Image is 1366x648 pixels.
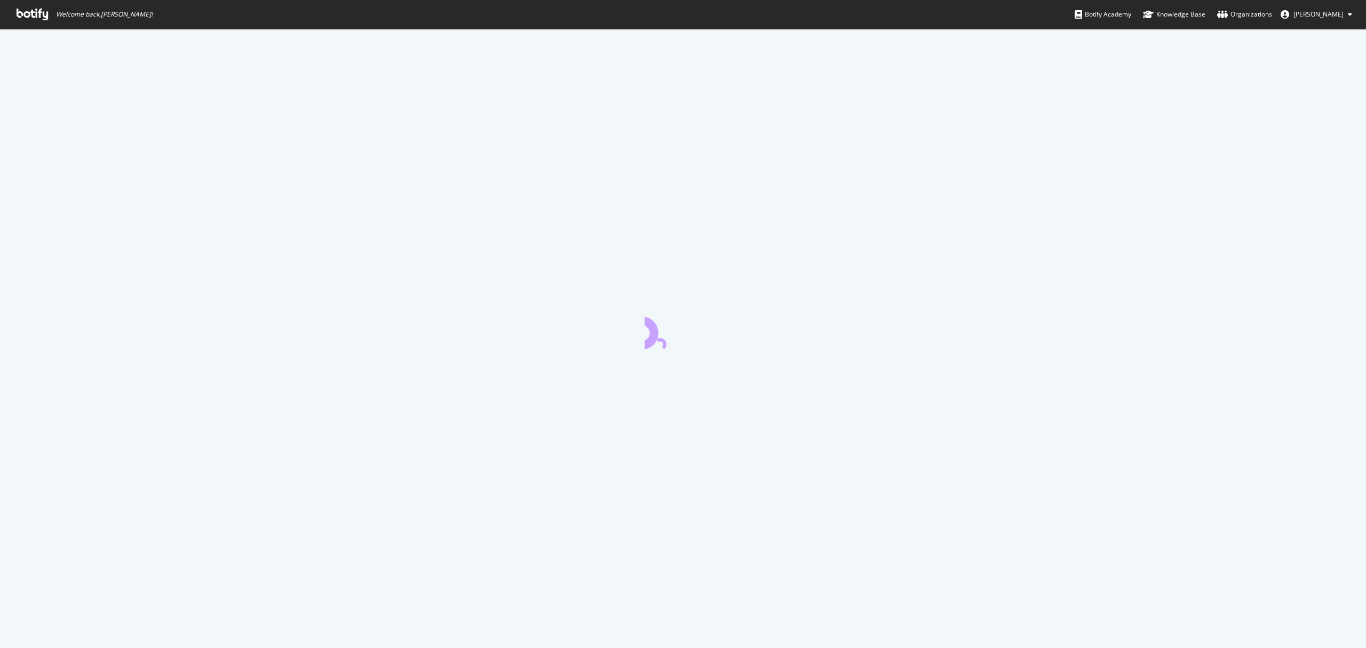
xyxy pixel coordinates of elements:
[1272,6,1361,23] button: [PERSON_NAME]
[1075,9,1131,20] div: Botify Academy
[645,311,721,349] div: animation
[1143,9,1205,20] div: Knowledge Base
[1217,9,1272,20] div: Organizations
[56,10,153,19] span: Welcome back, [PERSON_NAME] !
[1293,10,1344,19] span: Tess Healey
